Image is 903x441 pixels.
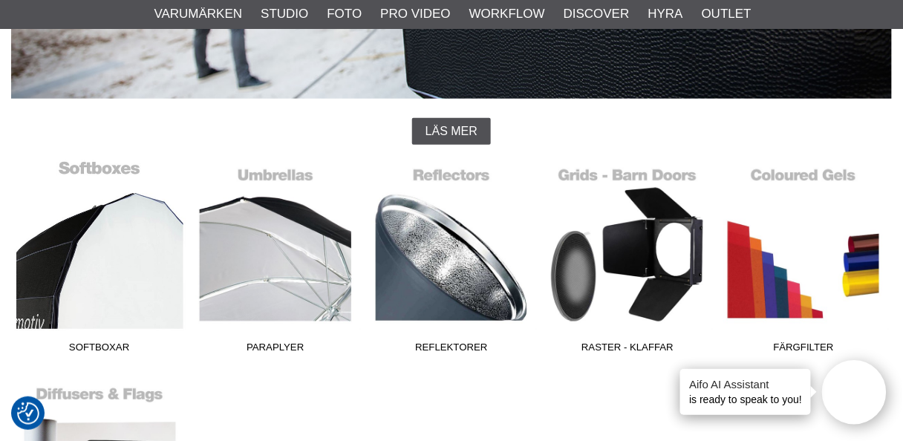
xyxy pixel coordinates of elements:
[363,160,539,360] a: Reflektorer
[540,160,716,360] a: Raster - Klaffar
[327,4,362,24] a: Foto
[11,340,187,360] span: Softboxar
[702,4,752,24] a: Outlet
[680,369,811,415] div: is ready to speak to you!
[426,125,477,138] span: Läs mer
[261,4,308,24] a: Studio
[716,160,892,360] a: Färgfilter
[17,400,39,427] button: Samtyckesinställningar
[11,160,187,360] a: Softboxar
[380,4,450,24] a: Pro Video
[469,4,545,24] a: Workflow
[187,340,363,360] span: Paraplyer
[187,160,363,360] a: Paraplyer
[689,376,802,392] h4: Aifo AI Assistant
[716,340,892,360] span: Färgfilter
[540,340,716,360] span: Raster - Klaffar
[363,340,539,360] span: Reflektorer
[564,4,630,24] a: Discover
[648,4,683,24] a: Hyra
[17,402,39,425] img: Revisit consent button
[154,4,243,24] a: Varumärken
